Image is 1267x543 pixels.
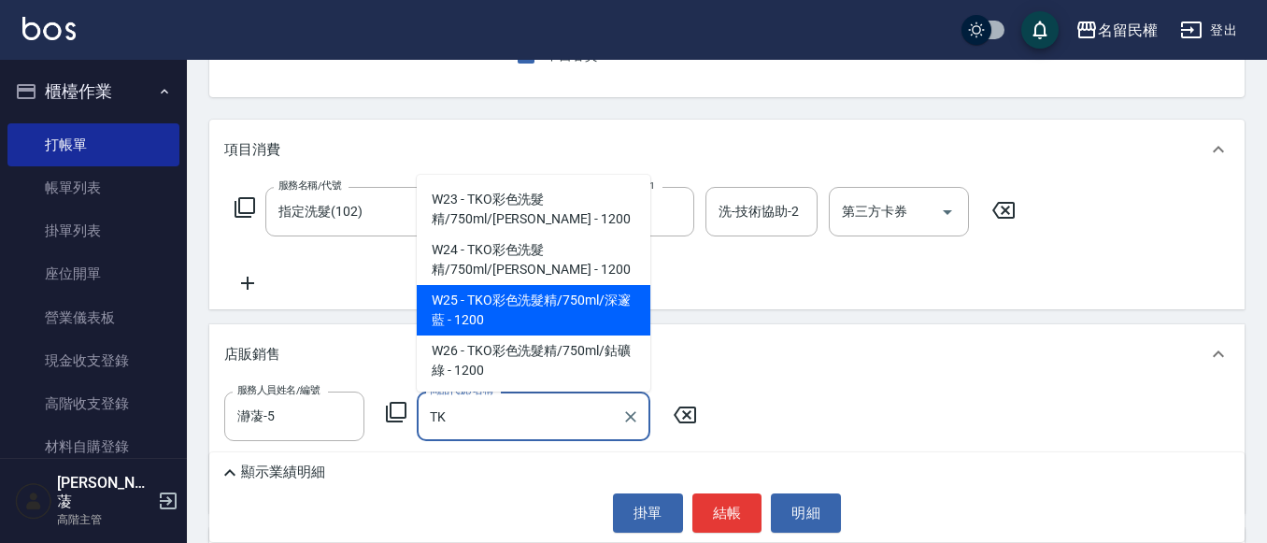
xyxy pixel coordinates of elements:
[618,404,644,430] button: Clear
[1021,11,1059,49] button: save
[613,493,683,533] button: 掛單
[22,17,76,40] img: Logo
[417,184,650,235] span: W23 - TKO彩色洗髮精/750ml/[PERSON_NAME] - 1200
[57,511,152,528] p: 高階主管
[1068,11,1165,50] button: 名留民權
[278,179,341,193] label: 服務名稱/代號
[241,463,325,482] p: 顯示業績明細
[417,336,650,386] span: W26 - TKO彩色洗髮精/750ml/鈷礦綠 - 1200
[7,339,179,382] a: 現金收支登錄
[57,474,152,511] h5: [PERSON_NAME]蓤
[7,123,179,166] a: 打帳單
[7,252,179,295] a: 座位開單
[932,197,962,227] button: Open
[417,235,650,285] span: W24 - TKO彩色洗髮精/750ml/[PERSON_NAME] - 1200
[209,324,1245,384] div: 店販銷售
[209,120,1245,179] div: 項目消費
[7,166,179,209] a: 帳單列表
[7,425,179,468] a: 材料自購登錄
[771,493,841,533] button: 明細
[224,140,280,160] p: 項目消費
[7,67,179,116] button: 櫃檯作業
[417,285,650,336] span: W25 - TKO彩色洗髮精/750ml/深邃藍 - 1200
[224,345,280,364] p: 店販銷售
[1173,13,1245,48] button: 登出
[1098,19,1158,42] div: 名留民權
[237,383,320,397] label: 服務人員姓名/編號
[692,493,762,533] button: 結帳
[7,209,179,252] a: 掛單列表
[417,386,650,436] span: W27 - TKO彩色洗髮精/750ml/銀鈦灰 - 1200
[7,296,179,339] a: 營業儀表板
[7,382,179,425] a: 高階收支登錄
[15,482,52,520] img: Person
